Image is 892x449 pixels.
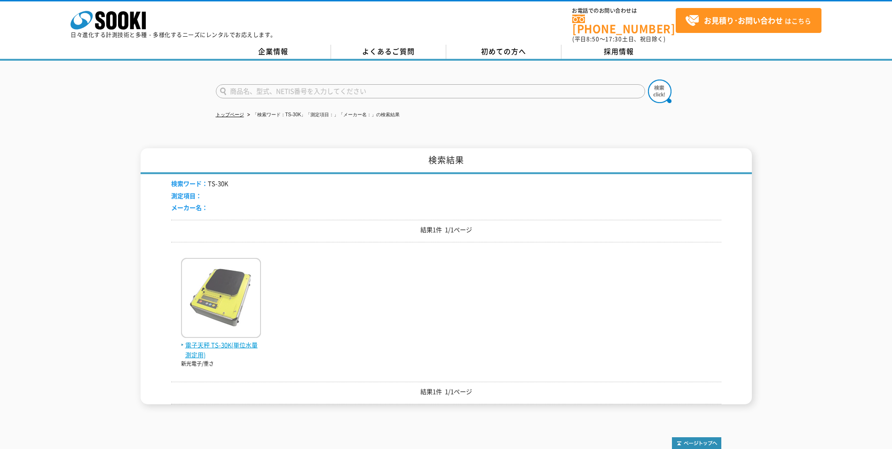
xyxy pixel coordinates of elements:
li: 「検索ワード：TS-30K」「測定項目：」「メーカー名：」の検索結果 [245,110,400,120]
span: メーカー名： [171,203,208,212]
p: 結果1件 1/1ページ [171,387,721,397]
a: 採用情報 [561,45,677,59]
strong: お見積り･お問い合わせ [704,15,783,26]
span: 初めての方へ [481,46,526,56]
img: btn_search.png [648,80,671,103]
a: 企業情報 [216,45,331,59]
span: 17:30 [605,35,622,43]
a: 電子天秤 TS-30K(単位水量測定用) [181,330,261,360]
span: 8:50 [586,35,600,43]
p: 結果1件 1/1ページ [171,225,721,235]
a: 初めての方へ [446,45,561,59]
span: 電子天秤 TS-30K(単位水量測定用) [181,340,261,360]
img: TS-30K(単位水量測定用) [181,258,261,340]
input: 商品名、型式、NETIS番号を入力してください [216,84,645,98]
a: よくあるご質問 [331,45,446,59]
li: TS-30K [171,179,228,189]
span: 検索ワード： [171,179,208,188]
span: 測定項目： [171,191,202,200]
span: はこちら [685,14,811,28]
span: お電話でのお問い合わせは [572,8,676,14]
a: [PHONE_NUMBER] [572,15,676,34]
p: 新光電子/重さ [181,360,261,368]
a: トップページ [216,112,244,117]
p: 日々進化する計測技術と多種・多様化するニーズにレンタルでお応えします。 [71,32,276,38]
a: お見積り･お問い合わせはこちら [676,8,821,33]
span: (平日 ～ 土日、祝日除く) [572,35,665,43]
h1: 検索結果 [141,148,752,174]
